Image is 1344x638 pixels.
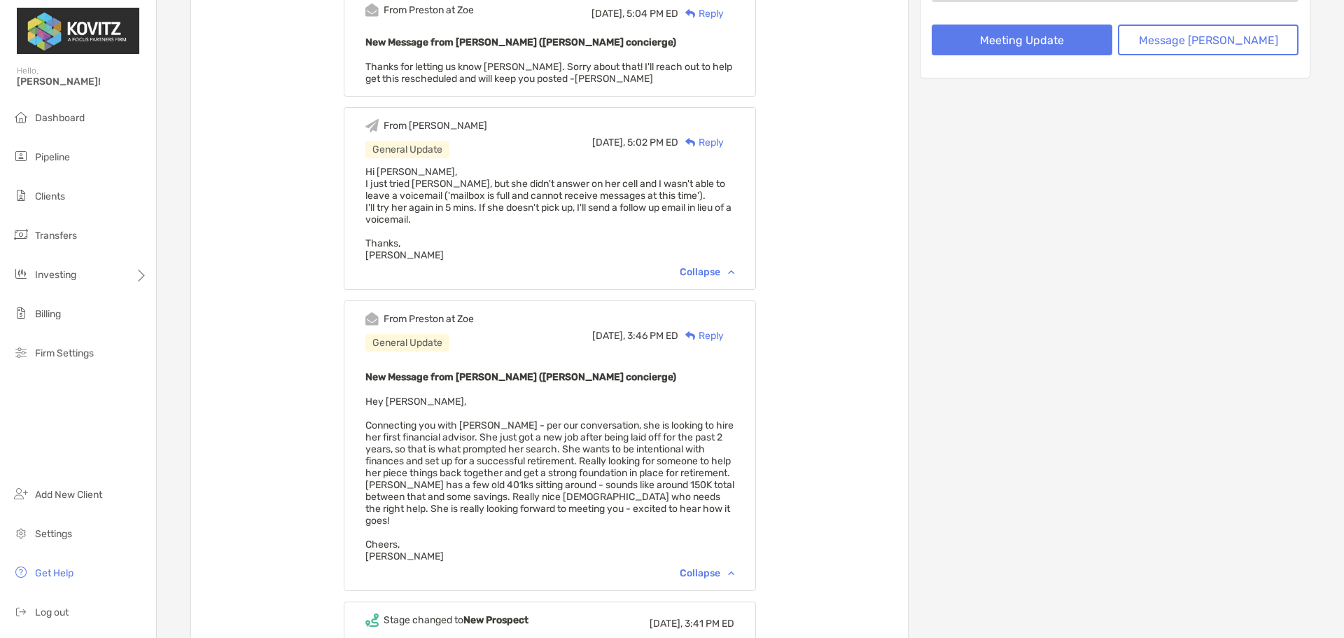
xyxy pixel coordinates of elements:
b: New Prospect [463,614,528,626]
img: Chevron icon [728,270,734,274]
span: Transfers [35,230,77,242]
span: [DATE], [592,330,625,342]
img: clients icon [13,187,29,204]
img: pipeline icon [13,148,29,165]
div: General Update [365,141,449,158]
img: Event icon [365,119,379,132]
img: billing icon [13,305,29,321]
span: Settings [35,528,72,540]
div: Collapse [680,266,734,278]
span: Pipeline [35,151,70,163]
span: Log out [35,606,69,618]
img: firm-settings icon [13,344,29,361]
span: 3:41 PM ED [685,618,734,630]
span: [DATE], [591,8,624,20]
span: Firm Settings [35,347,94,359]
div: Reply [678,135,724,150]
span: [DATE], [592,137,625,148]
span: Add New Client [35,489,102,501]
span: Hi [PERSON_NAME], I just tried [PERSON_NAME], but she didn't answer on her cell and I wasn't able... [365,166,731,261]
img: Event icon [365,4,379,17]
img: Reply icon [685,9,696,18]
span: Get Help [35,567,73,579]
div: From [PERSON_NAME] [384,120,487,132]
span: 5:04 PM ED [626,8,678,20]
span: [PERSON_NAME]! [17,76,148,88]
span: Billing [35,308,61,320]
span: 3:46 PM ED [627,330,678,342]
img: Reply icon [685,138,696,147]
img: Event icon [365,312,379,326]
span: Dashboard [35,112,85,124]
div: Stage changed to [384,614,528,626]
img: add_new_client icon [13,485,29,502]
img: Event icon [365,613,379,627]
img: get-help icon [13,564,29,581]
img: transfers icon [13,226,29,243]
div: Reply [678,6,724,21]
span: [DATE], [650,618,682,630]
img: logout icon [13,603,29,620]
div: General Update [365,334,449,352]
span: 5:02 PM ED [627,137,678,148]
b: New Message from [PERSON_NAME] ([PERSON_NAME] concierge) [365,36,676,48]
img: investing icon [13,265,29,282]
span: Clients [35,190,65,202]
div: From Preston at Zoe [384,4,474,16]
img: Zoe Logo [17,6,139,56]
div: From Preston at Zoe [384,313,474,325]
b: New Message from [PERSON_NAME] ([PERSON_NAME] concierge) [365,371,676,383]
img: Chevron icon [728,571,734,575]
img: Reply icon [685,331,696,340]
div: Collapse [680,567,734,579]
div: Reply [678,328,724,343]
button: Meeting Update [932,25,1112,55]
img: dashboard icon [13,109,29,125]
button: Message [PERSON_NAME] [1118,25,1298,55]
span: Hey [PERSON_NAME], Connecting you with [PERSON_NAME] - per our conversation, she is looking to hi... [365,396,734,562]
span: Thanks for letting us know [PERSON_NAME]. Sorry about that! I'll reach out to help get this resch... [365,61,732,85]
img: settings icon [13,525,29,541]
span: Investing [35,269,76,281]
